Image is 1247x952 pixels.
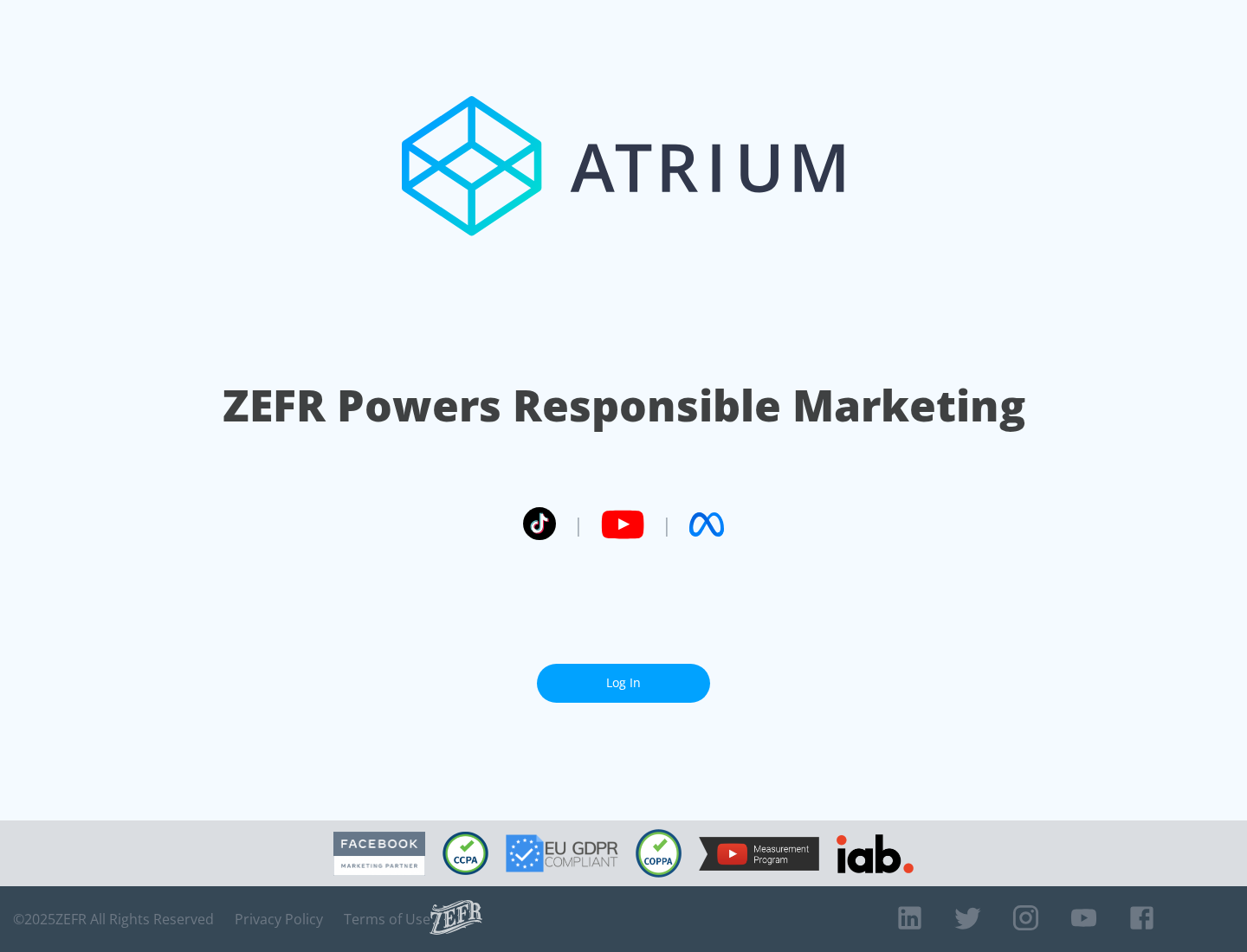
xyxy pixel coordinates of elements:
img: COPPA Compliant [636,829,682,878]
h1: ZEFR Powers Responsible Marketing [223,376,1025,435]
img: Facebook Marketing Partner [333,832,425,876]
span: © 2025 ZEFR All Rights Reserved [13,910,214,928]
a: Terms of Use [344,910,430,928]
span: | [662,511,672,537]
img: YouTube Measurement Program [699,837,819,871]
a: Privacy Policy [235,910,323,928]
img: CCPA Compliant [443,832,488,875]
span: | [573,511,584,537]
a: Log In [537,664,710,703]
img: IAB [837,834,914,873]
img: GDPR Compliant [506,834,618,872]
